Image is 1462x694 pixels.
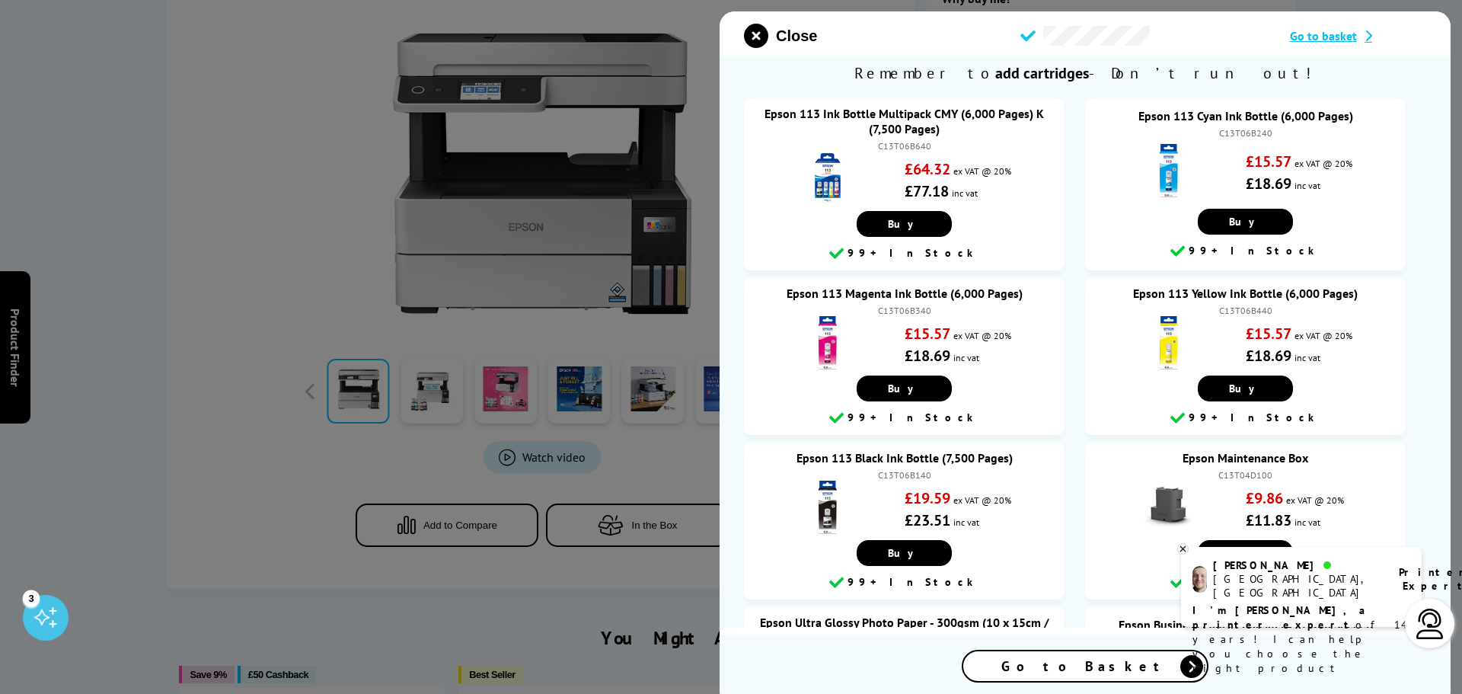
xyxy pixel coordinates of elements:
[1246,152,1291,171] strong: £15.57
[765,106,1044,136] a: Epson 113 Ink Bottle Multipack CMY (6,000 Pages) K (7,500 Pages)
[1294,330,1352,341] span: ex VAT @ 20%
[905,488,950,508] strong: £19.59
[1119,617,1373,632] a: Epson Business Paper - 80gsm (A4 / 500 Sheets)
[953,352,979,363] span: inc vat
[905,346,950,366] strong: £18.69
[953,517,979,528] span: inc vat
[1246,510,1291,530] strong: £11.83
[1290,28,1357,43] span: Go to basket
[1138,108,1353,123] a: Epson 113 Cyan Ink Bottle (6,000 Pages)
[952,187,978,199] span: inc vat
[1133,286,1358,301] a: Epson 113 Yellow Ink Bottle (6,000 Pages)
[23,590,40,606] div: 3
[787,286,1023,301] a: Epson 113 Magenta Ink Bottle (6,000 Pages)
[759,305,1049,316] div: C13T06B340
[1294,517,1320,528] span: inc vat
[1213,558,1380,572] div: [PERSON_NAME]
[1246,174,1291,193] strong: £18.69
[744,24,817,48] button: close modal
[760,615,1049,645] a: Epson Ultra Glossy Photo Paper - 300gsm (10 x 15cm / 20 Sheets)
[888,217,921,231] span: Buy
[1093,409,1398,427] div: 99+ In Stock
[888,382,921,395] span: Buy
[801,316,854,369] img: Epson 113 Magenta Ink Bottle (6,000 Pages)
[776,27,817,45] span: Close
[905,159,950,179] strong: £64.32
[1229,215,1262,229] span: Buy
[1093,574,1398,592] div: 99+ In Stock
[1246,324,1291,344] strong: £15.57
[953,330,1011,341] span: ex VAT @ 20%
[1229,382,1262,395] span: Buy
[1192,566,1207,593] img: ashley-livechat.png
[1183,450,1308,465] a: Epson Maintenance Box
[801,152,854,205] img: Epson 113 Ink Bottle Multipack CMY (6,000 Pages) K (7,500 Pages)
[1100,127,1390,139] div: C13T06B240
[759,140,1049,152] div: C13T06B640
[905,510,950,530] strong: £23.51
[888,546,921,560] span: Buy
[1093,242,1398,261] div: 99+ In Stock
[1246,488,1283,508] strong: £9.86
[1286,494,1344,506] span: ex VAT @ 20%
[752,574,1057,592] div: 99+ In Stock
[905,324,950,344] strong: £15.57
[953,494,1011,506] span: ex VAT @ 20%
[759,469,1049,481] div: C13T06B140
[752,245,1057,263] div: 99+ In Stock
[752,409,1057,427] div: 99+ In Stock
[905,181,949,201] strong: £77.18
[796,450,1013,465] a: Epson 113 Black Ink Bottle (7,500 Pages)
[1100,469,1390,481] div: C13T04D100
[1100,305,1390,316] div: C13T06B440
[962,650,1208,683] a: Go to Basket
[720,56,1451,91] span: Remember to - Don’t run out!
[1001,657,1169,675] span: Go to Basket
[1142,144,1195,197] img: Epson 113 Cyan Ink Bottle (6,000 Pages)
[1290,28,1426,43] a: Go to basket
[1294,180,1320,191] span: inc vat
[1192,603,1370,632] b: I'm [PERSON_NAME], a printer expert
[1246,346,1291,366] strong: £18.69
[995,63,1089,83] b: add cartridges
[1294,352,1320,363] span: inc vat
[1142,481,1195,534] img: Epson Maintenance Box
[801,481,854,534] img: Epson 113 Black Ink Bottle (7,500 Pages)
[1142,316,1195,369] img: Epson 113 Yellow Ink Bottle (6,000 Pages)
[1294,158,1352,169] span: ex VAT @ 20%
[1213,572,1380,600] div: [GEOGRAPHIC_DATA], [GEOGRAPHIC_DATA]
[1415,609,1445,639] img: user-headset-light.svg
[953,165,1011,177] span: ex VAT @ 20%
[1192,603,1410,676] p: of 14 years! I can help you choose the right product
